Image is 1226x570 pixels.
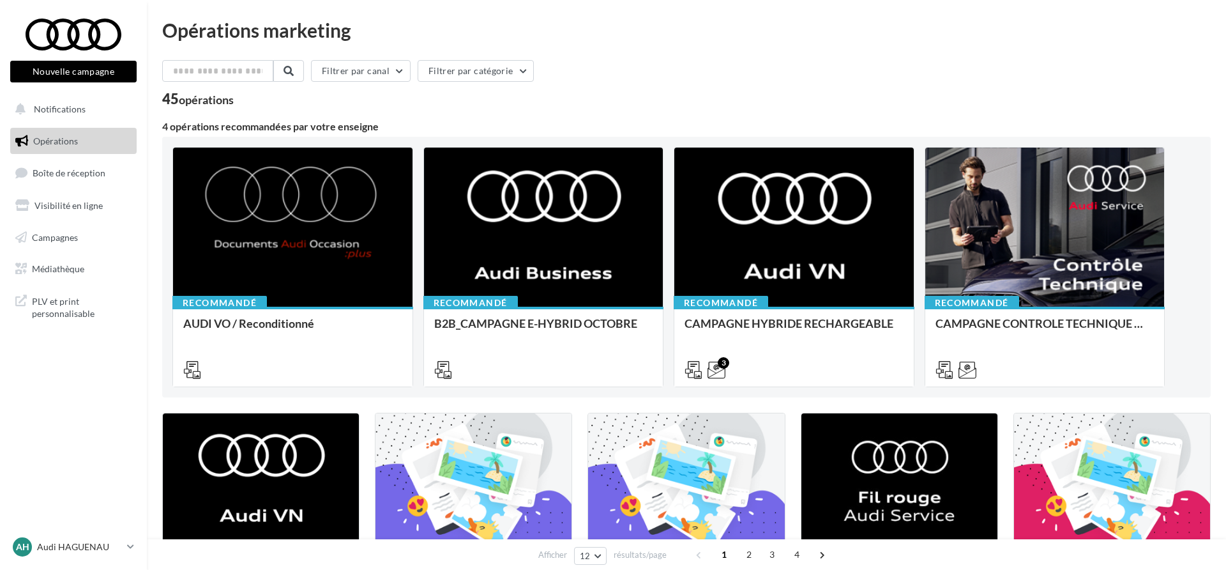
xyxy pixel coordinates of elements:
span: 4 [787,544,807,565]
span: 3 [762,544,782,565]
span: Opérations [33,135,78,146]
div: Recommandé [674,296,768,310]
span: 12 [580,551,591,561]
span: Campagnes [32,231,78,242]
a: Boîte de réception [8,159,139,187]
span: Boîte de réception [33,167,105,178]
p: Audi HAGUENAU [37,541,122,553]
a: PLV et print personnalisable [8,288,139,325]
span: 2 [739,544,759,565]
div: 3 [718,357,729,369]
div: AUDI VO / Reconditionné [183,317,402,343]
button: Filtrer par canal [311,60,411,82]
button: Notifications [8,96,134,123]
a: Médiathèque [8,256,139,282]
span: Notifications [34,104,86,114]
span: Visibilité en ligne [34,200,103,211]
button: Filtrer par catégorie [418,60,534,82]
div: CAMPAGNE CONTROLE TECHNIQUE 25€ OCTOBRE [935,317,1154,343]
div: opérations [179,94,234,105]
span: Afficher [538,549,567,561]
button: 12 [574,547,607,565]
span: PLV et print personnalisable [32,293,132,320]
span: résultats/page [614,549,667,561]
div: Recommandé [925,296,1019,310]
a: AH Audi HAGUENAU [10,535,137,559]
div: 45 [162,92,234,106]
span: AH [16,541,29,553]
button: Nouvelle campagne [10,61,137,82]
div: Opérations marketing [162,20,1211,40]
div: B2B_CAMPAGNE E-HYBRID OCTOBRE [434,317,653,343]
a: Campagnes [8,224,139,251]
div: 4 opérations recommandées par votre enseigne [162,121,1211,132]
span: Médiathèque [32,263,84,274]
div: CAMPAGNE HYBRIDE RECHARGEABLE [685,317,904,343]
a: Opérations [8,128,139,155]
div: Recommandé [423,296,518,310]
a: Visibilité en ligne [8,192,139,219]
div: Recommandé [172,296,267,310]
span: 1 [714,544,734,565]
